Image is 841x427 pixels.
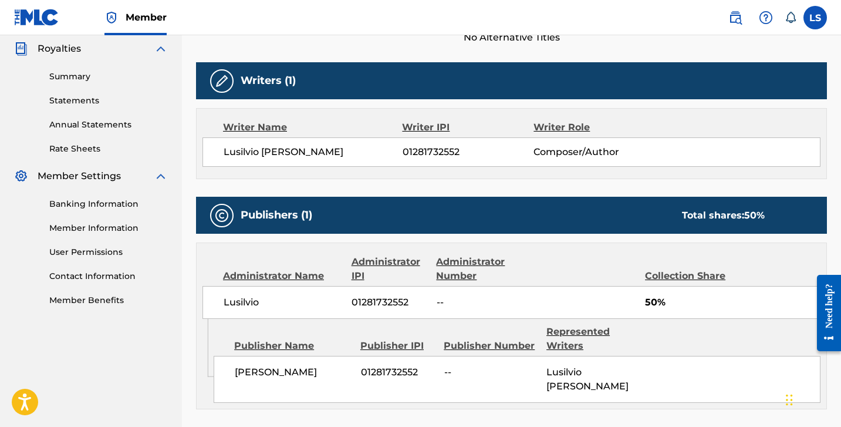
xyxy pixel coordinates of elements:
a: User Permissions [49,246,168,258]
a: Member Information [49,222,168,234]
a: Public Search [724,6,747,29]
span: No Alternative Titles [196,31,827,45]
div: User Menu [803,6,827,29]
div: Administrator Number [436,255,532,283]
img: expand [154,42,168,56]
span: [PERSON_NAME] [235,365,352,379]
div: Administrator IPI [352,255,428,283]
span: Lusilvio [224,295,343,310]
a: Contact Information [49,270,168,283]
span: 50% [645,295,820,310]
img: Royalties [14,42,28,56]
span: Composer/Author [533,145,653,159]
span: Member Settings [38,169,121,183]
img: expand [154,169,168,183]
span: Lusilvio [PERSON_NAME] [224,145,403,159]
span: 01281732552 [352,295,428,310]
div: Writer Role [533,120,653,135]
a: Summary [49,70,168,83]
div: Publisher Number [444,339,538,353]
div: Collection Share [645,269,735,283]
div: Publisher IPI [360,339,435,353]
a: Banking Information [49,198,168,210]
iframe: Resource Center [808,265,841,360]
div: Drag [786,382,793,418]
img: search [728,11,742,25]
img: MLC Logo [14,9,59,26]
img: Publishers [215,209,229,223]
img: Top Rightsholder [104,11,119,25]
img: Member Settings [14,169,28,183]
span: 50 % [744,210,765,221]
iframe: Chat Widget [782,371,841,427]
div: Administrator Name [223,269,343,283]
a: Rate Sheets [49,143,168,155]
span: Member [126,11,167,24]
div: Writer IPI [402,120,533,135]
span: Lusilvio [PERSON_NAME] [546,367,629,392]
div: Help [754,6,778,29]
span: 01281732552 [403,145,534,159]
h5: Publishers (1) [241,209,312,222]
div: Publisher Name [234,339,352,353]
div: Writer Name [223,120,402,135]
span: 01281732552 [361,365,435,379]
a: Statements [49,95,168,107]
img: help [759,11,773,25]
span: -- [437,295,532,310]
img: Writers [215,74,229,88]
div: Total shares: [682,209,765,223]
div: Notifications [785,12,796,23]
a: Member Benefits [49,294,168,307]
span: Royalties [38,42,81,56]
div: Represented Writers [546,325,640,353]
a: Annual Statements [49,119,168,131]
h5: Writers (1) [241,74,296,88]
span: -- [444,365,538,379]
